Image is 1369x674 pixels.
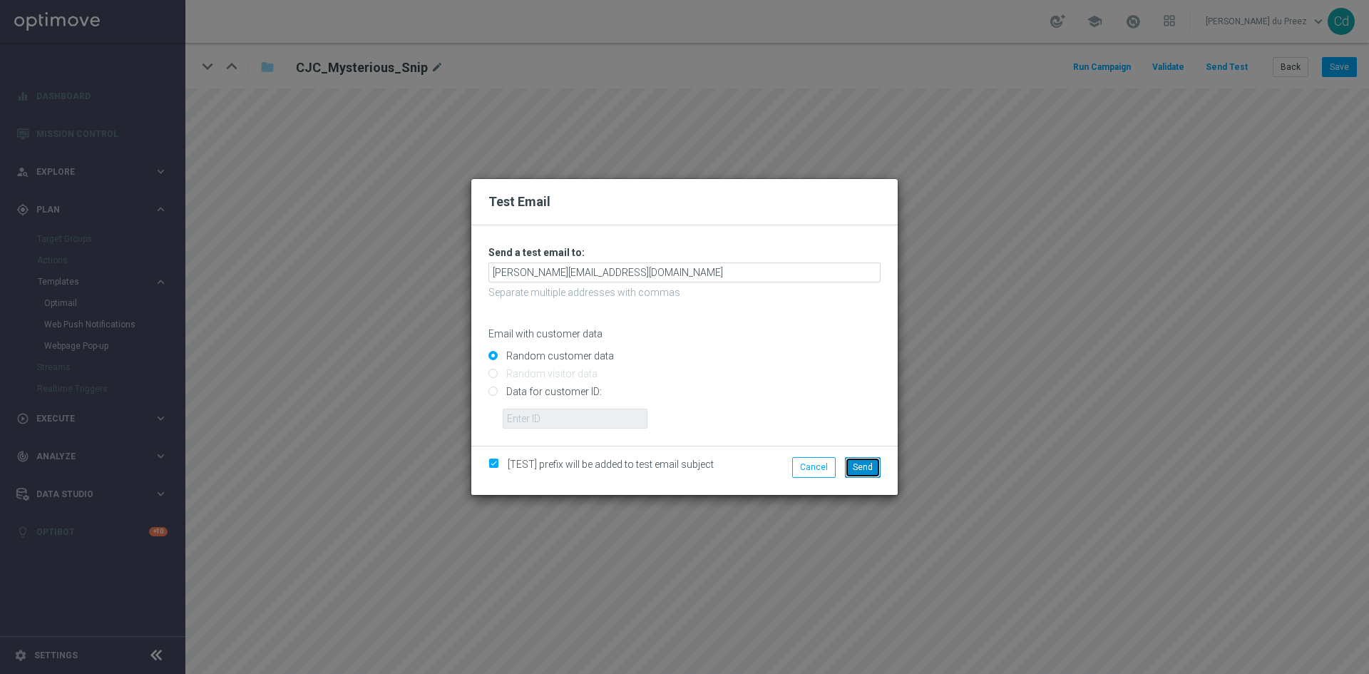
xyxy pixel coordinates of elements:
label: Random customer data [503,349,614,362]
h2: Test Email [488,193,881,210]
span: [TEST] prefix will be added to test email subject [508,459,714,470]
span: Send [853,462,873,472]
h3: Send a test email to: [488,246,881,259]
button: Send [845,457,881,477]
p: Separate multiple addresses with commas [488,286,881,299]
input: Enter ID [503,409,647,429]
p: Email with customer data [488,327,881,340]
button: Cancel [792,457,836,477]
